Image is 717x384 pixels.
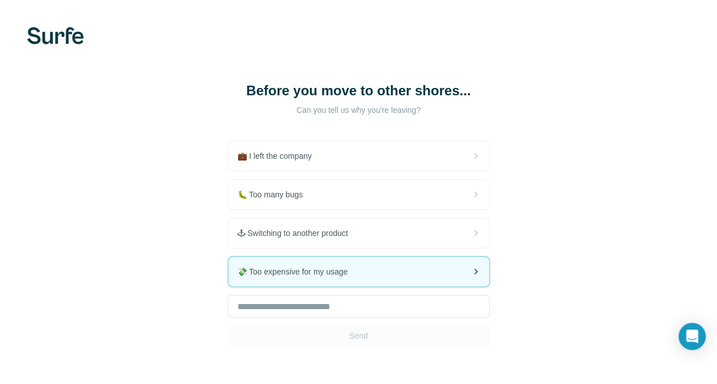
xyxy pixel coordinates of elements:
[27,27,84,44] img: Surfe's logo
[237,227,357,239] span: 🕹 Switching to another product
[678,323,706,350] div: Open Intercom Messenger
[245,104,472,116] p: Can you tell us why you're leaving?
[237,266,357,277] span: 💸 Too expensive for my usage
[237,150,321,162] span: 💼 I left the company
[237,189,312,200] span: 🐛 Too many bugs
[245,82,472,100] h1: Before you move to other shores...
